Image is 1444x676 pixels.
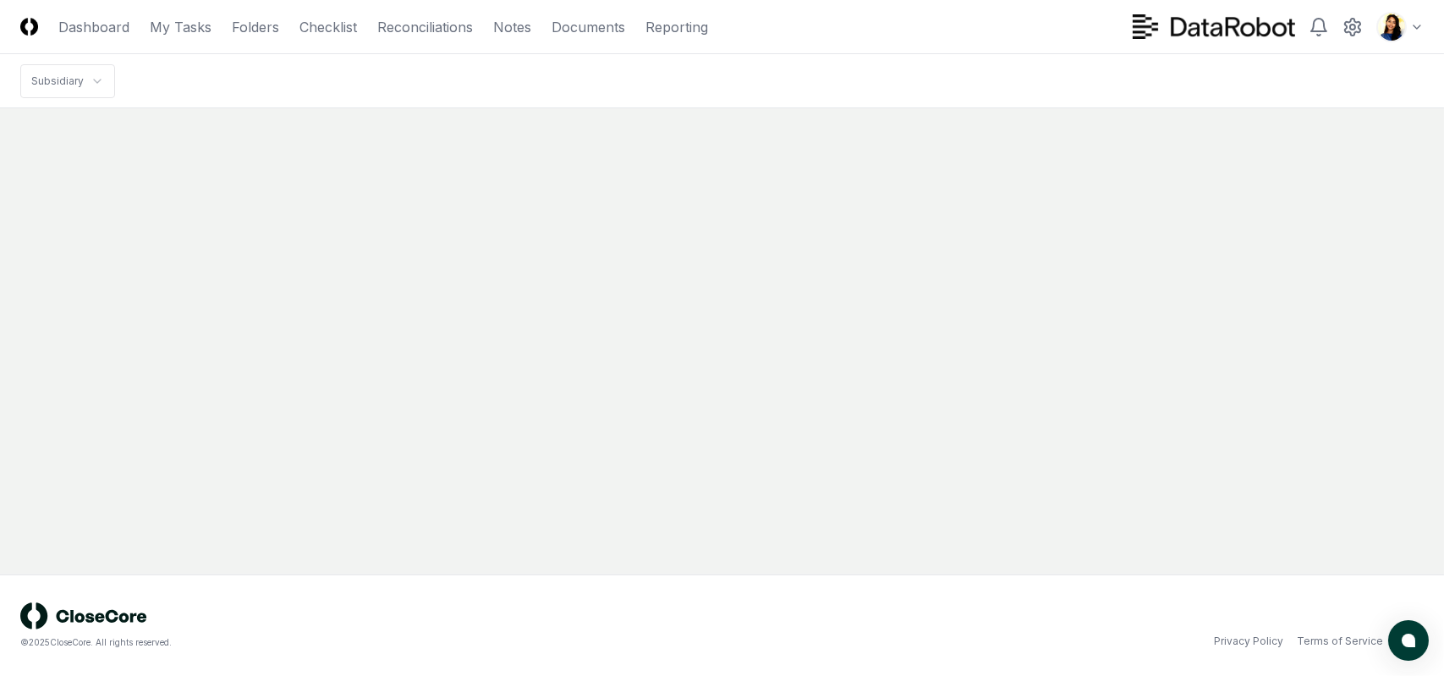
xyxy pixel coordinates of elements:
a: My Tasks [150,17,211,37]
img: logo [20,602,147,629]
div: Subsidiary [31,74,84,89]
a: Documents [552,17,625,37]
div: © 2025 CloseCore. All rights reserved. [20,636,722,649]
img: Logo [20,18,38,36]
img: ACg8ocKO-3G6UtcSn9a5p2PdI879Oh_tobqT7vJnb_FmuK1XD8isku4=s96-c [1378,14,1405,41]
button: atlas-launcher [1388,620,1429,661]
a: Notes [493,17,531,37]
a: Privacy Policy [1214,634,1283,649]
a: Checklist [299,17,357,37]
img: DataRobot logo [1133,14,1295,39]
a: Reporting [645,17,708,37]
a: Terms of Service [1297,634,1383,649]
nav: breadcrumb [20,64,115,98]
a: Dashboard [58,17,129,37]
a: Reconciliations [377,17,473,37]
a: Folders [232,17,279,37]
